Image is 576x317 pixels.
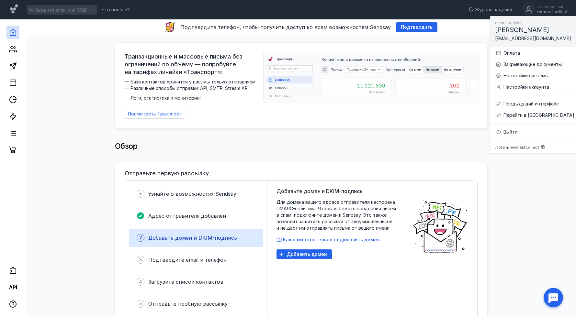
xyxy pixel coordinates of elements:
[277,187,363,195] span: Добавьте домен и DKIM-подпись
[503,129,574,135] div: Выйти
[503,61,574,68] div: Закрывающие документы
[412,199,468,254] img: poster
[148,257,227,263] span: Подтвердите email и телефон
[139,301,142,307] span: 5
[264,53,479,103] img: dashboard-transport-banner
[148,235,237,241] span: Добавьте домен и DKIM-подпись
[287,252,327,257] span: Добавить домен
[139,279,142,285] span: 4
[475,6,512,13] span: Журнал заданий
[277,249,332,259] button: Добавить домен
[503,112,574,118] div: Перейти в [GEOGRAPHIC_DATA]
[148,191,236,197] span: Узнайте о возможностях Sendsay
[27,5,97,15] input: Введите email или CSID
[465,6,515,13] a: Журнал заданий
[125,170,209,177] h3: Отправьте первую рассылку
[277,199,406,231] span: Для домена вашего адреса отправителя настроена DMARC-политика. Чтобы избежать попадания писем в с...
[125,79,259,101] span: — База контактов хранится у вас, мы только отправляем — Различные способы отправки: API, SMTP, St...
[283,237,380,242] span: Как самостоятельно подключить домен
[396,22,437,32] button: Подтвердить
[537,9,568,15] div: everestcollect
[148,213,226,219] span: Адрес отправителя добавлен
[128,111,182,117] span: Посмотреть Транспорт
[495,145,539,149] span: Логин: everestcollect
[503,50,574,56] div: Оплата
[537,5,568,9] div: everestcollect
[102,7,130,12] span: Что нового?
[98,7,133,12] a: Что нового?
[125,109,185,119] a: Посмотреть Транспорт
[503,84,574,90] div: Настройки аккаунта
[115,141,138,151] span: Обзор
[495,20,522,25] span: everestcollect
[139,257,142,263] span: 3
[148,301,228,307] span: Отправьте пробную рассылку
[148,279,223,285] span: Загрузите список контактов
[495,36,571,41] span: [EMAIL_ADDRESS][DOMAIN_NAME]
[503,101,574,107] div: Предыдущий интерфейс
[277,236,380,243] button: Как самостоятельно подключить домен
[180,24,391,30] span: Подтвердите телефон, чтобы получить доступ ко всем возможностям Sendsay
[495,26,549,34] span: [PERSON_NAME]
[125,53,259,76] span: Транзакционные и массовые письма без ограничений по объёму — попробуйте на тарифах линейки «Транс...
[401,25,433,30] span: Подтвердить
[139,235,142,241] span: 2
[503,72,574,79] div: Настройки системы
